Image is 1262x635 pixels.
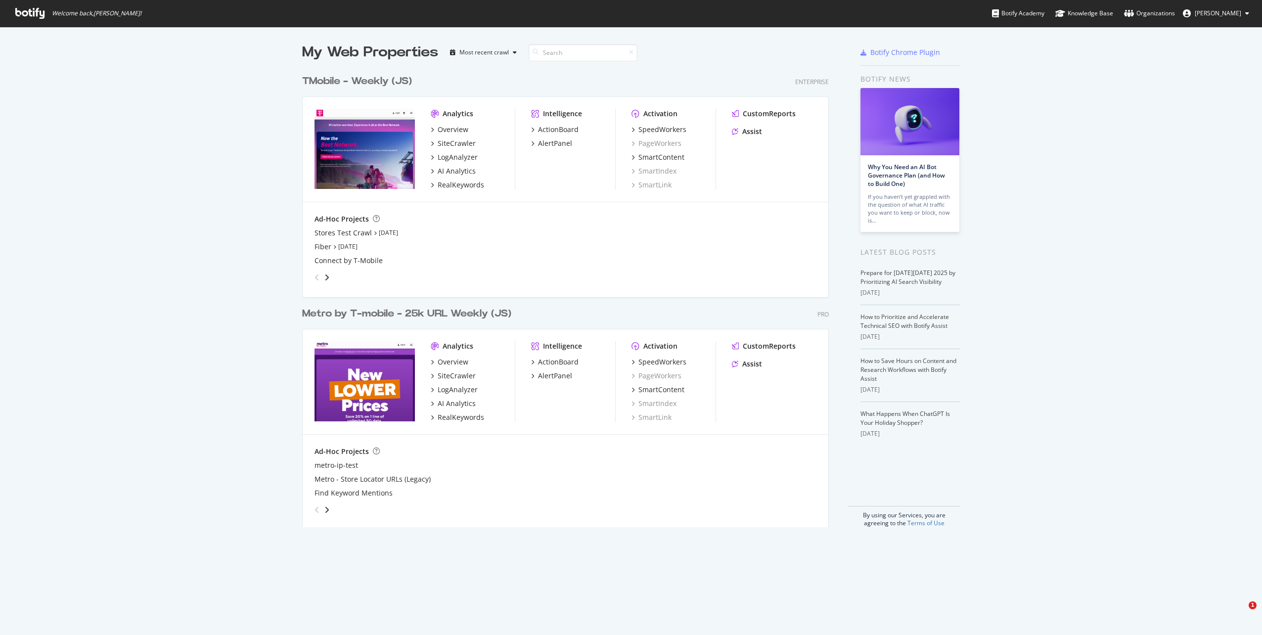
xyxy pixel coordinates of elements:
a: SmartLink [631,412,672,422]
div: SmartContent [638,385,684,395]
div: ActionBoard [538,357,579,367]
a: How to Save Hours on Content and Research Workflows with Botify Assist [860,357,956,383]
a: How to Prioritize and Accelerate Technical SEO with Botify Assist [860,313,949,330]
div: AI Analytics [438,399,476,408]
div: metro-ip-test [315,460,358,470]
a: ActionBoard [531,125,579,135]
div: Intelligence [543,341,582,351]
a: CustomReports [732,341,796,351]
button: [PERSON_NAME] [1175,5,1257,21]
a: SmartIndex [631,399,676,408]
a: Metro by T-mobile - 25k URL Weekly (JS) [302,307,515,321]
a: SmartIndex [631,166,676,176]
div: AlertPanel [538,371,572,381]
div: Ad-Hoc Projects [315,447,369,456]
img: t-mobile.com [315,109,415,189]
a: SmartContent [631,385,684,395]
a: AlertPanel [531,371,572,381]
a: Why You Need an AI Bot Governance Plan (and How to Build One) [868,163,945,188]
span: Gustavo Bittencourt [1195,9,1241,17]
div: [DATE] [860,385,960,394]
div: SpeedWorkers [638,357,686,367]
a: SmartLink [631,180,672,190]
a: SiteCrawler [431,371,476,381]
div: Organizations [1124,8,1175,18]
a: ActionBoard [531,357,579,367]
div: Botify Chrome Plugin [870,47,940,57]
div: angle-left [311,270,323,285]
div: RealKeywords [438,412,484,422]
a: AI Analytics [431,166,476,176]
a: Stores Test Crawl [315,228,372,238]
a: TMobile - Weekly (JS) [302,74,416,89]
a: Terms of Use [907,519,945,527]
div: SiteCrawler [438,138,476,148]
div: Activation [643,109,677,119]
div: If you haven’t yet grappled with the question of what AI traffic you want to keep or block, now is… [868,193,952,225]
div: Activation [643,341,677,351]
div: RealKeywords [438,180,484,190]
div: Botify news [860,74,960,85]
div: Botify Academy [992,8,1044,18]
div: Analytics [443,109,473,119]
div: Pro [817,310,829,318]
span: Welcome back, [PERSON_NAME] ! [52,9,141,17]
div: ActionBoard [538,125,579,135]
div: AI Analytics [438,166,476,176]
div: Intelligence [543,109,582,119]
a: Assist [732,127,762,136]
a: LogAnalyzer [431,152,478,162]
div: [DATE] [860,332,960,341]
div: CustomReports [743,341,796,351]
button: Most recent crawl [446,45,521,60]
div: Assist [742,359,762,369]
a: SpeedWorkers [631,125,686,135]
iframe: Intercom live chat [1228,601,1252,625]
a: What Happens When ChatGPT Is Your Holiday Shopper? [860,409,950,427]
input: Search [529,44,637,61]
div: angle-right [323,505,330,515]
div: Enterprise [795,78,829,86]
a: Assist [732,359,762,369]
a: Prepare for [DATE][DATE] 2025 by Prioritizing AI Search Visibility [860,269,955,286]
a: Metro - Store Locator URLs (Legacy) [315,474,431,484]
a: Find Keyword Mentions [315,488,393,498]
div: SpeedWorkers [638,125,686,135]
img: metrobyt-mobile.com [315,341,415,421]
div: Connect by T-Mobile [315,256,383,266]
a: [DATE] [338,242,358,251]
div: Ad-Hoc Projects [315,214,369,224]
div: [DATE] [860,288,960,297]
div: LogAnalyzer [438,385,478,395]
div: Latest Blog Posts [860,247,960,258]
div: grid [302,62,837,527]
a: Overview [431,357,468,367]
a: RealKeywords [431,180,484,190]
a: LogAnalyzer [431,385,478,395]
a: Overview [431,125,468,135]
div: LogAnalyzer [438,152,478,162]
div: Fiber [315,242,331,252]
div: Most recent crawl [459,49,509,55]
div: angle-left [311,502,323,518]
a: PageWorkers [631,371,681,381]
div: SmartContent [638,152,684,162]
a: SpeedWorkers [631,357,686,367]
div: Overview [438,357,468,367]
a: SiteCrawler [431,138,476,148]
div: Analytics [443,341,473,351]
div: My Web Properties [302,43,438,62]
a: PageWorkers [631,138,681,148]
a: SmartContent [631,152,684,162]
a: AI Analytics [431,399,476,408]
div: TMobile - Weekly (JS) [302,74,412,89]
a: [DATE] [379,228,398,237]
